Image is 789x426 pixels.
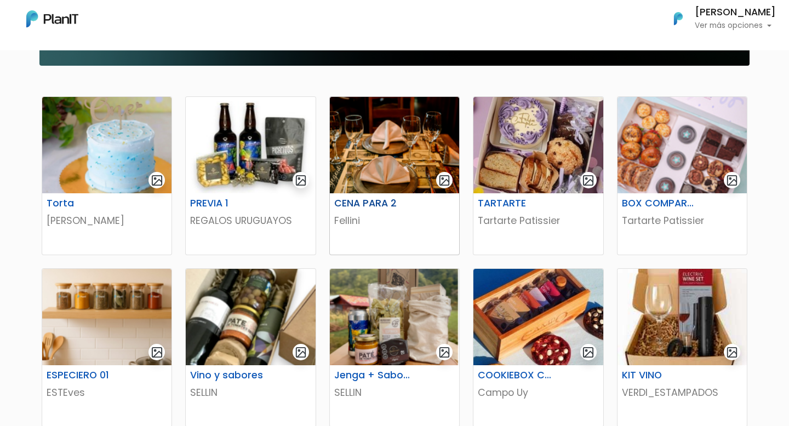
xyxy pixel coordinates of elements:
img: thumb_2000___2000-Photoroom__100_.jpg [186,97,315,193]
p: Tartarte Patissier [622,214,742,228]
img: gallery-light [295,174,307,187]
h6: Torta [40,198,129,209]
img: gallery-light [295,346,307,359]
h6: ESPECIERO 01 [40,370,129,381]
img: gallery-light [151,346,163,359]
img: gallery-light [726,346,739,359]
h6: KIT VINO [615,370,705,381]
p: [PERSON_NAME] [47,214,167,228]
h6: [PERSON_NAME] [695,8,776,18]
img: thumb_WhatsApp_Image_2025-06-21_at_13.20.07.jpeg [618,269,747,365]
h6: BOX COMPARTIR [615,198,705,209]
img: thumb_Captura_de_pantalla_2025-07-30_175358.png [42,269,171,365]
img: thumb_1000198675.jpg [618,97,747,193]
img: PlanIt Logo [666,7,690,31]
img: thumb_Captura_de_pantalla_2025-08-20_095559.png [42,97,171,193]
h6: CENA PARA 2 [328,198,417,209]
img: gallery-light [438,346,451,359]
h6: Jenga + Sabores [328,370,417,381]
a: gallery-light PREVIA 1 REGALOS URUGUAYOS [185,96,316,255]
h6: PREVIA 1 [184,198,273,209]
p: SELLIN [190,385,311,400]
p: VERDI_ESTAMPADOS [622,385,742,400]
img: thumb_Captura_de_pantalla_2025-08-20_100142.png [186,269,315,365]
img: gallery-light [151,174,163,187]
a: gallery-light CENA PARA 2 Fellini [329,96,460,255]
p: Ver más opciones [695,22,776,30]
p: REGALOS URUGUAYOS [190,214,311,228]
img: thumb_E546A359-508B-4B17-94E1-5C42CA27F89A.jpeg [473,97,603,193]
h6: TARTARTE [471,198,561,209]
a: gallery-light TARTARTE Tartarte Patissier [473,96,603,255]
div: ¿Necesitás ayuda? [56,10,158,32]
p: Fellini [334,214,455,228]
button: PlanIt Logo [PERSON_NAME] Ver más opciones [660,4,776,33]
img: thumb_686e9e4f7c7ae_20.png [330,269,459,365]
img: gallery-light [582,174,594,187]
img: gallery-light [438,174,451,187]
img: PlanIt Logo [26,10,78,27]
h6: Vino y sabores [184,370,273,381]
p: Campo Uy [478,385,598,400]
img: gallery-light [582,346,594,359]
a: gallery-light BOX COMPARTIR Tartarte Patissier [617,96,747,255]
h6: COOKIEBOX CAMPO [471,370,561,381]
img: gallery-light [726,174,739,187]
img: thumb_ChatGPT_Image_24_jun_2025__17_42_51.png [330,97,459,193]
img: thumb_WhatsApp_Image_2025-07-21_at_20.21.58.jpeg [473,269,603,365]
p: SELLIN [334,385,455,400]
p: ESTEves [47,385,167,400]
p: Tartarte Patissier [478,214,598,228]
a: gallery-light Torta [PERSON_NAME] [42,96,172,255]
